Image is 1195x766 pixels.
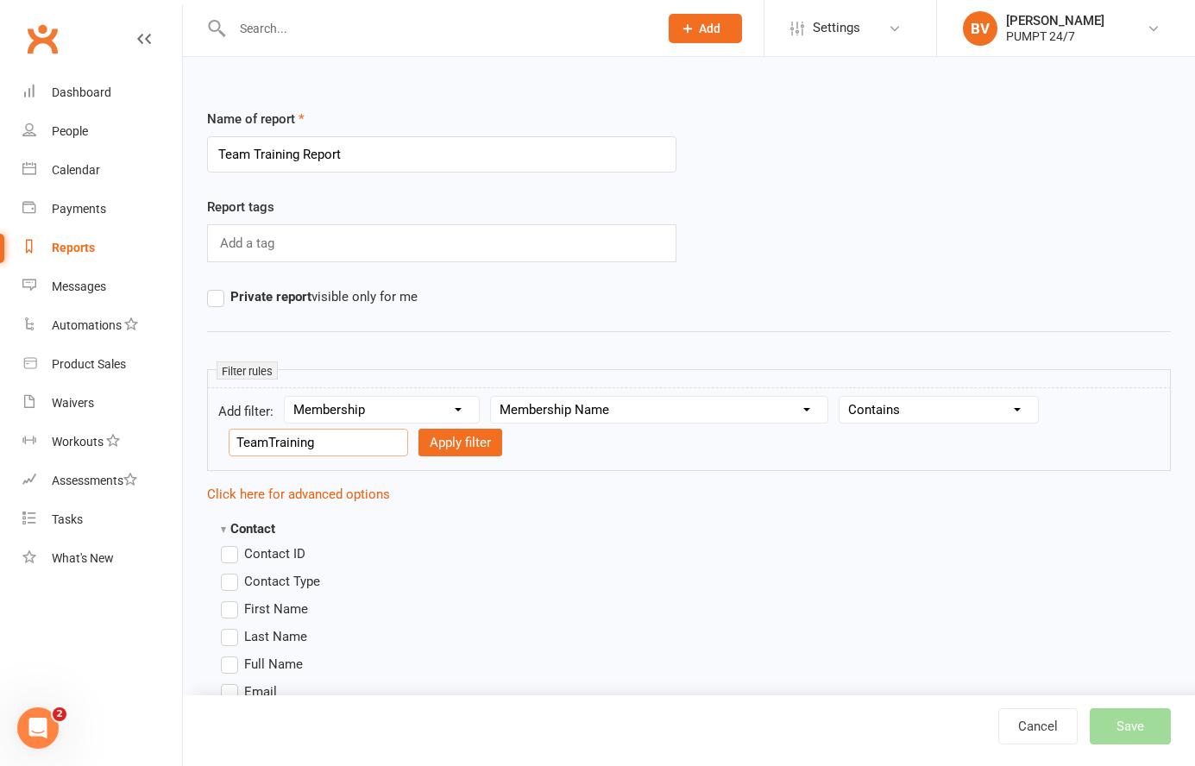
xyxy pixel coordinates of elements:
[207,487,390,502] a: Click here for advanced options
[22,306,182,345] a: Automations
[963,11,997,46] div: BV
[52,318,122,332] div: Automations
[217,361,278,380] small: Filter rules
[813,9,860,47] span: Settings
[52,241,95,254] div: Reports
[230,289,311,305] strong: Private report
[244,654,303,672] span: Full Name
[22,151,182,190] a: Calendar
[53,707,66,721] span: 2
[229,429,408,456] input: Value
[52,396,94,410] div: Waivers
[52,357,126,371] div: Product Sales
[52,279,106,293] div: Messages
[1006,13,1104,28] div: [PERSON_NAME]
[230,286,418,305] span: visible only for me
[22,73,182,112] a: Dashboard
[52,202,106,216] div: Payments
[52,512,83,526] div: Tasks
[227,16,646,41] input: Search...
[669,14,742,43] button: Add
[52,163,100,177] div: Calendar
[244,681,277,700] span: Email
[52,551,114,565] div: What's New
[22,423,182,461] a: Workouts
[22,384,182,423] a: Waivers
[207,387,1171,471] form: Add filter:
[207,109,305,129] label: Name of report
[17,707,59,749] iframe: Intercom live chat
[244,599,308,617] span: First Name
[699,22,720,35] span: Add
[207,197,274,217] label: Report tags
[22,345,182,384] a: Product Sales
[22,190,182,229] a: Payments
[52,435,104,449] div: Workouts
[244,543,305,562] span: Contact ID
[22,539,182,578] a: What's New
[52,85,111,99] div: Dashboard
[244,571,320,589] span: Contact Type
[22,500,182,539] a: Tasks
[22,229,182,267] a: Reports
[52,474,137,487] div: Assessments
[21,17,64,60] a: Clubworx
[998,708,1078,744] a: Cancel
[22,461,182,500] a: Assessments
[221,521,275,537] strong: Contact
[52,124,88,138] div: People
[244,626,307,644] span: Last Name
[22,267,182,306] a: Messages
[1006,28,1104,44] div: PUMPT 24/7
[218,232,280,254] input: Add a tag
[22,112,182,151] a: People
[418,429,502,456] button: Apply filter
